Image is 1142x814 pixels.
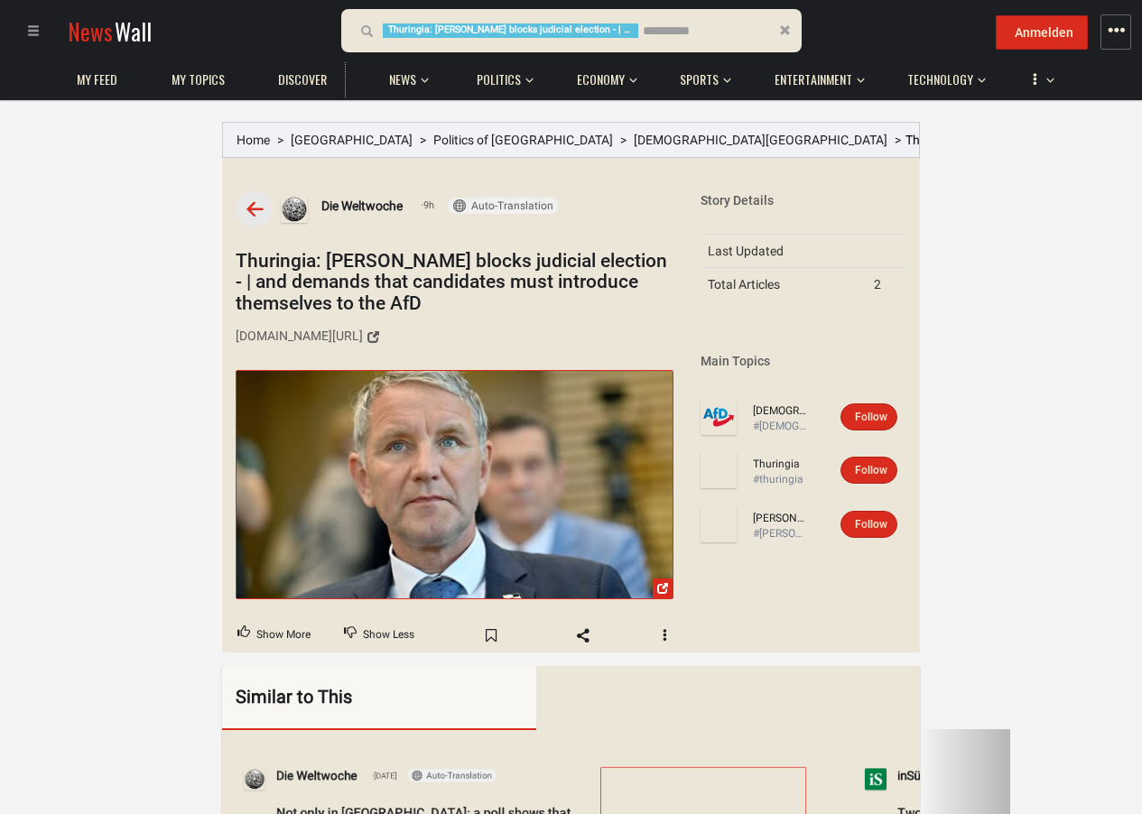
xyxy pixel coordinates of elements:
[855,518,887,531] span: Follow
[244,768,265,790] img: Profile picture of Die Weltwoche
[465,621,517,650] span: Bookmark
[380,54,434,97] button: News
[701,191,906,209] div: Story Details
[291,133,413,147] a: [GEOGRAPHIC_DATA]
[408,769,497,782] button: Auto-Translation
[996,15,1088,50] button: Anmelden
[236,251,673,313] h1: Thuringia: [PERSON_NAME] blocks judicial election - | and demands that candidates must introduce ...
[865,768,887,790] img: Profile picture of inSüdthüringen
[372,769,397,782] span: [DATE]
[701,506,737,542] img: Profile picture of Björn Höcke
[236,370,673,599] a: Thuringia: Björn Höcke blocks judicial election - | and demands that ...
[236,326,363,346] div: [DOMAIN_NAME][URL]
[557,621,609,650] span: Share
[568,62,634,97] a: Economy
[468,62,530,97] a: Politics
[753,511,807,526] a: [PERSON_NAME]
[1015,25,1073,40] span: Anmelden
[237,371,673,598] img: Thuringia: Björn Höcke blocks judicial election - | and demands that ...
[753,457,807,472] a: Thuringia
[68,14,113,48] span: News
[77,71,117,88] span: My Feed
[380,62,425,97] a: News
[753,526,807,541] div: #[PERSON_NAME]
[278,71,327,88] span: Discover
[321,196,403,216] a: Die Weltwoche
[701,352,906,370] div: Main Topics
[753,472,807,487] div: #thuringia
[329,618,430,652] button: Downvote
[680,71,719,88] span: Sports
[701,452,737,488] img: Profile picture of Thuringia
[477,71,521,88] span: Politics
[701,235,867,268] td: Last Updated
[448,198,559,214] button: Auto-Translation
[898,62,982,97] a: Technology
[897,765,979,785] a: inSüdthüringen
[433,133,613,147] a: Politics of [GEOGRAPHIC_DATA]
[855,411,887,423] span: Follow
[421,198,434,214] span: 9h
[276,765,357,785] a: Die Weltwoche
[701,399,737,435] img: Profile picture of Alternative for Germany
[671,62,728,97] a: Sports
[568,54,637,97] button: Economy
[634,133,887,147] a: [DEMOGRAPHIC_DATA][GEOGRAPHIC_DATA]
[281,196,308,223] img: Profile picture of Die Weltwoche
[753,403,807,419] a: [DEMOGRAPHIC_DATA][GEOGRAPHIC_DATA]
[363,624,414,647] span: Show Less
[898,54,986,97] button: Technology
[68,14,152,48] a: NewsWall
[671,54,731,97] button: Sports
[383,23,638,38] span: Thuringia: [PERSON_NAME] blocks judicial election - | and demands that candidates must introduce ...
[775,71,852,88] span: Entertainment
[236,321,673,352] a: [DOMAIN_NAME][URL]
[172,71,225,88] span: My topics
[867,268,906,301] td: 2
[577,71,625,88] span: Economy
[766,62,861,97] a: Entertainment
[753,419,807,434] div: #[DEMOGRAPHIC_DATA][GEOGRAPHIC_DATA]
[237,133,270,147] a: Home
[222,618,326,652] button: Upvote
[701,268,867,301] td: Total Articles
[907,71,973,88] span: Technology
[468,54,534,97] button: Politics
[236,684,469,710] div: Similar to This
[855,464,887,476] span: Follow
[389,71,416,88] span: News
[115,14,152,48] span: Wall
[766,54,865,97] button: Entertainment
[256,624,311,647] span: Show More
